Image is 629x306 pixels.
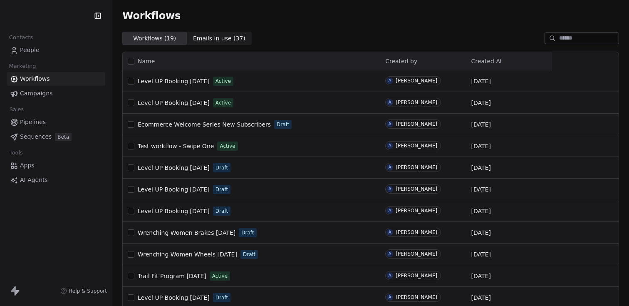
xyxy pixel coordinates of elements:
div: [PERSON_NAME] [396,164,437,170]
a: Level UP Booking [DATE] [138,207,210,215]
span: Draft [243,251,255,258]
span: Tools [6,147,26,159]
span: Draft [215,186,228,193]
span: [DATE] [471,120,491,129]
span: Level UP Booking [DATE] [138,100,210,106]
div: A [389,121,391,127]
span: [DATE] [471,229,491,237]
div: [PERSON_NAME] [396,273,437,279]
a: People [7,43,105,57]
div: A [389,77,391,84]
a: Wrenching Women Brakes [DATE] [138,229,235,237]
a: Campaigns [7,87,105,100]
div: A [389,164,391,171]
a: AI Agents [7,173,105,187]
span: Draft [215,294,228,301]
span: Apps [20,161,35,170]
span: [DATE] [471,250,491,259]
a: Level UP Booking [DATE] [138,294,210,302]
div: [PERSON_NAME] [396,186,437,192]
div: [PERSON_NAME] [396,78,437,84]
span: Help & Support [69,288,107,294]
span: People [20,46,40,55]
span: Created At [471,58,503,65]
a: Level UP Booking [DATE] [138,164,210,172]
span: Created by [385,58,417,65]
span: Contacts [5,31,37,44]
div: A [389,229,391,236]
a: Help & Support [60,288,107,294]
span: Wrenching Women Wheels [DATE] [138,251,237,258]
span: Ecommerce Welcome Series New Subscribers [138,121,271,128]
div: [PERSON_NAME] [396,251,437,257]
a: Workflows [7,72,105,86]
span: Draft [215,207,228,215]
span: Sequences [20,132,52,141]
span: Active [220,142,235,150]
span: Beta [55,133,72,141]
div: A [389,251,391,257]
span: Emails in use ( 37 ) [193,34,245,43]
span: Draft [241,229,254,236]
a: Apps [7,159,105,172]
span: [DATE] [471,294,491,302]
a: Level UP Booking [DATE] [138,77,210,85]
div: A [389,272,391,279]
span: [DATE] [471,77,491,85]
span: AI Agents [20,176,48,184]
span: Test workflow - Swipe One [138,143,214,149]
div: A [389,186,391,192]
span: Workflows [122,10,181,22]
a: Level UP Booking [DATE] [138,185,210,194]
a: Trail Fit Program [DATE] [138,272,206,280]
span: [DATE] [471,142,491,150]
span: Trail Fit Program [DATE] [138,273,206,279]
a: Level UP Booking [DATE] [138,99,210,107]
span: Level UP Booking [DATE] [138,186,210,193]
a: Pipelines [7,115,105,129]
span: [DATE] [471,164,491,172]
a: Ecommerce Welcome Series New Subscribers [138,120,271,129]
span: Level UP Booking [DATE] [138,78,210,85]
span: Level UP Booking [DATE] [138,294,210,301]
div: [PERSON_NAME] [396,121,437,127]
span: Active [215,99,231,107]
span: [DATE] [471,99,491,107]
span: [DATE] [471,185,491,194]
span: [DATE] [471,272,491,280]
a: Wrenching Women Wheels [DATE] [138,250,237,259]
span: Level UP Booking [DATE] [138,164,210,171]
span: [DATE] [471,207,491,215]
div: [PERSON_NAME] [396,143,437,149]
span: Draft [215,164,228,172]
span: Draft [277,121,289,128]
div: A [389,142,391,149]
span: Active [212,272,228,280]
span: Active [215,77,231,85]
span: Pipelines [20,118,46,127]
span: Name [138,57,155,66]
a: Test workflow - Swipe One [138,142,214,150]
div: A [389,99,391,106]
span: Sales [6,103,27,116]
span: Marketing [5,60,40,72]
a: SequencesBeta [7,130,105,144]
div: A [389,294,391,301]
div: [PERSON_NAME] [396,229,437,235]
div: A [389,207,391,214]
div: [PERSON_NAME] [396,294,437,300]
span: Wrenching Women Brakes [DATE] [138,229,235,236]
span: Workflows [20,75,50,83]
div: [PERSON_NAME] [396,100,437,105]
span: Level UP Booking [DATE] [138,208,210,214]
span: Campaigns [20,89,52,98]
div: [PERSON_NAME] [396,208,437,214]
